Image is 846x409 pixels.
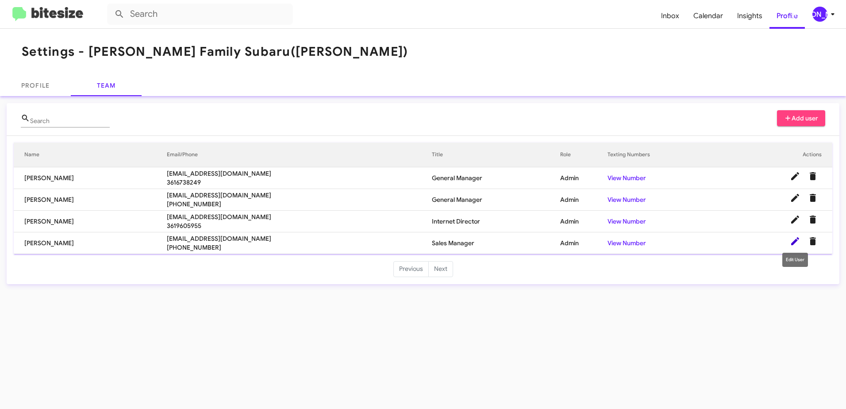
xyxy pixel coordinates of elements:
a: Profile [769,3,805,29]
div: Edit User [782,253,808,267]
span: [PHONE_NUMBER] [167,200,432,208]
input: Name or Email [30,118,110,125]
th: Name [14,143,167,167]
td: [PERSON_NAME] [14,211,167,232]
div: [PERSON_NAME] [812,7,827,22]
span: [PHONE_NUMBER] [167,243,432,252]
input: Search [107,4,293,25]
td: Admin [560,232,608,254]
a: View Number [608,239,646,247]
a: View Number [608,196,646,204]
td: Admin [560,189,608,211]
th: Texting Numbers [608,143,715,167]
span: [EMAIL_ADDRESS][DOMAIN_NAME] [167,234,432,243]
span: [EMAIL_ADDRESS][DOMAIN_NAME] [167,212,432,221]
td: [PERSON_NAME] [14,167,167,189]
span: 3619605955 [167,221,432,230]
a: Team [71,75,142,96]
td: Admin [560,211,608,232]
span: [EMAIL_ADDRESS][DOMAIN_NAME] [167,191,432,200]
td: Internet Director [432,211,560,232]
button: [PERSON_NAME] [805,7,836,22]
a: Calendar [686,3,730,29]
button: Add user [777,110,826,126]
a: View Number [608,217,646,225]
td: General Manager [432,167,560,189]
th: Actions [715,143,832,167]
button: Delete User [804,189,822,207]
td: [PERSON_NAME] [14,232,167,254]
td: Sales Manager [432,232,560,254]
a: Inbox [654,3,686,29]
td: General Manager [432,189,560,211]
button: Delete User [804,167,822,185]
button: Delete User [804,211,822,228]
th: Title [432,143,560,167]
th: Role [560,143,608,167]
span: Add user [784,110,819,126]
h1: Settings - [PERSON_NAME] Family Subaru [22,45,408,59]
td: [PERSON_NAME] [14,189,167,211]
span: ([PERSON_NAME]) [291,44,408,59]
a: Insights [730,3,769,29]
th: Email/Phone [167,143,432,167]
button: Delete User [804,232,822,250]
td: Admin [560,167,608,189]
span: [EMAIL_ADDRESS][DOMAIN_NAME] [167,169,432,178]
span: 3616738249 [167,178,432,187]
a: View Number [608,174,646,182]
